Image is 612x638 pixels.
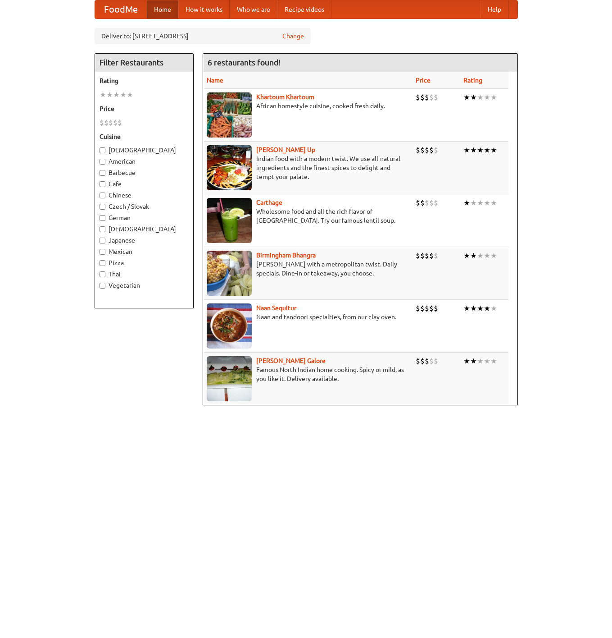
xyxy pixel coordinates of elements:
li: ★ [490,251,497,261]
li: ★ [484,145,490,155]
li: $ [434,303,438,313]
li: $ [429,92,434,102]
img: bhangra.jpg [207,251,252,296]
a: Birmingham Bhangra [256,252,316,259]
label: Chinese [100,191,189,200]
li: ★ [490,145,497,155]
li: $ [100,118,104,128]
a: Change [282,32,304,41]
li: ★ [484,356,490,366]
a: [PERSON_NAME] Galore [256,357,326,364]
input: [DEMOGRAPHIC_DATA] [100,147,105,153]
input: Chinese [100,193,105,198]
li: $ [434,198,438,208]
li: ★ [484,251,490,261]
input: American [100,159,105,165]
input: [DEMOGRAPHIC_DATA] [100,226,105,232]
li: $ [434,356,438,366]
li: ★ [477,92,484,102]
li: $ [425,251,429,261]
label: [DEMOGRAPHIC_DATA] [100,146,189,155]
p: Famous North Indian home cooking. Spicy or mild, as you like it. Delivery available. [207,365,408,383]
a: Who we are [230,0,277,18]
li: $ [429,251,434,261]
li: $ [420,356,425,366]
li: ★ [490,92,497,102]
li: ★ [477,303,484,313]
p: [PERSON_NAME] with a metropolitan twist. Daily specials. Dine-in or takeaway, you choose. [207,260,408,278]
p: Naan and tandoori specialties, from our clay oven. [207,312,408,321]
li: ★ [470,145,477,155]
li: $ [429,145,434,155]
p: Indian food with a modern twist. We use all-natural ingredients and the finest spices to delight ... [207,154,408,181]
li: $ [416,251,420,261]
li: $ [104,118,109,128]
h5: Price [100,104,189,113]
li: ★ [106,90,113,100]
h5: Cuisine [100,132,189,141]
input: Mexican [100,249,105,255]
img: carthage.jpg [207,198,252,243]
li: ★ [463,145,470,155]
li: $ [416,356,420,366]
a: Help [481,0,508,18]
li: ★ [470,356,477,366]
a: How it works [178,0,230,18]
li: ★ [127,90,133,100]
label: Vegetarian [100,281,189,290]
a: Khartoum Khartoum [256,93,314,101]
label: American [100,157,189,166]
li: $ [425,198,429,208]
p: African homestyle cuisine, cooked fresh daily. [207,101,408,110]
input: Vegetarian [100,283,105,289]
li: $ [434,92,438,102]
li: $ [425,145,429,155]
b: [PERSON_NAME] Up [256,146,315,153]
li: ★ [484,198,490,208]
li: $ [118,118,122,128]
li: ★ [470,198,477,208]
li: ★ [470,303,477,313]
li: ★ [100,90,106,100]
a: Price [416,77,431,84]
li: $ [416,198,420,208]
li: $ [420,92,425,102]
ng-pluralize: 6 restaurants found! [208,58,281,67]
li: ★ [120,90,127,100]
li: $ [429,356,434,366]
label: Czech / Slovak [100,202,189,211]
li: $ [416,92,420,102]
li: $ [420,303,425,313]
li: ★ [477,198,484,208]
li: ★ [484,303,490,313]
li: $ [416,145,420,155]
input: Japanese [100,238,105,243]
li: ★ [463,92,470,102]
p: Wholesome food and all the rich flavor of [GEOGRAPHIC_DATA]. Try our famous lentil soup. [207,207,408,225]
img: khartoum.jpg [207,92,252,138]
img: naansequitur.jpg [207,303,252,349]
li: $ [425,356,429,366]
a: Naan Sequitur [256,304,296,312]
li: ★ [463,356,470,366]
li: $ [434,145,438,155]
a: Home [147,0,178,18]
label: Japanese [100,236,189,245]
a: FoodMe [95,0,147,18]
li: $ [113,118,118,128]
input: German [100,215,105,221]
input: Pizza [100,260,105,266]
input: Thai [100,271,105,277]
li: $ [434,251,438,261]
label: Barbecue [100,168,189,177]
a: Carthage [256,199,282,206]
a: Rating [463,77,482,84]
label: Thai [100,270,189,279]
div: Deliver to: [STREET_ADDRESS] [95,28,311,44]
li: $ [420,198,425,208]
li: $ [429,303,434,313]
